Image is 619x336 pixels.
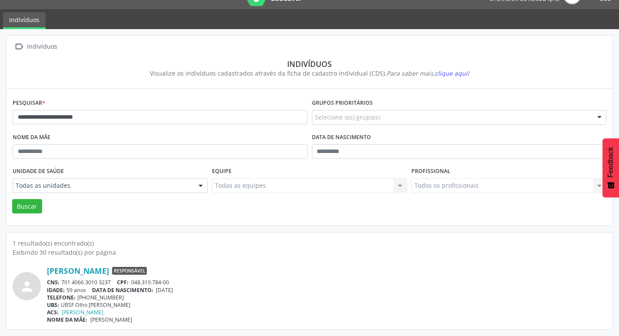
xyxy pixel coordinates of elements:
[47,279,60,286] span: CNS:
[13,248,606,257] div: Exibindo 30 resultado(s) por página
[47,316,87,323] span: NOME DA MÃE:
[47,309,59,316] span: ACS:
[90,316,132,323] span: [PERSON_NAME]
[212,165,232,178] label: Equipe
[25,40,59,53] div: Indivíduos
[47,279,606,286] div: 701 4066 3010 3237
[13,239,606,248] div: 1 resultado(s) encontrado(s)
[131,279,169,286] span: 048.319.784-00
[312,131,371,144] label: Data de nascimento
[47,294,76,301] span: TELEFONE:
[13,40,25,53] i: 
[13,131,50,144] label: Nome da mãe
[117,279,129,286] span: CPF:
[411,165,450,178] label: Profissional
[47,286,65,294] span: IDADE:
[13,96,45,110] label: Pesquisar
[435,69,469,77] span: clique aqui!
[19,69,600,78] div: Visualize os indivíduos cadastrados através da ficha de cadastro individual (CDS).
[312,96,373,110] label: Grupos prioritários
[62,309,103,316] a: [PERSON_NAME]
[12,199,42,214] button: Buscar
[112,267,147,275] span: Responsável
[16,181,190,190] span: Todas as unidades
[315,113,380,122] span: Selecione o(s) grupo(s)
[47,301,59,309] span: UBS:
[602,138,619,197] button: Feedback - Mostrar pesquisa
[19,59,600,69] div: Indivíduos
[47,301,606,309] div: UBSF Olho [PERSON_NAME]
[19,279,35,294] i: person
[156,286,173,294] span: [DATE]
[607,147,615,177] span: Feedback
[47,286,606,294] div: 59 anos
[47,294,606,301] div: [PHONE_NUMBER]
[47,266,109,276] a: [PERSON_NAME]
[92,286,153,294] span: DATA DE NASCIMENTO:
[3,12,46,29] a: Indivíduos
[13,40,59,53] a:  Indivíduos
[13,165,64,178] label: Unidade de saúde
[387,69,469,77] i: Para saber mais,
